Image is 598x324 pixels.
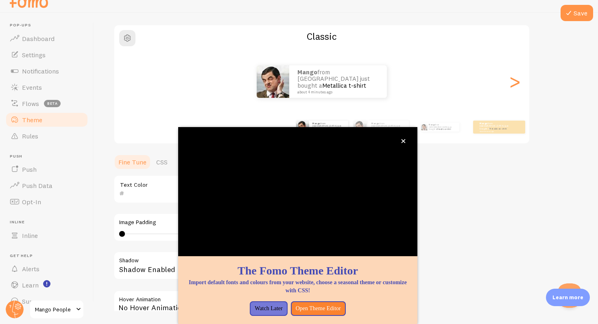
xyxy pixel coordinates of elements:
[22,281,39,289] span: Learn
[5,277,89,293] a: Learn
[5,177,89,194] a: Push Data
[113,290,358,319] div: No Hover Animation
[22,35,55,43] span: Dashboard
[22,265,39,273] span: Alerts
[35,305,74,314] span: Mango People
[561,5,593,21] button: Save
[312,122,321,125] strong: Mango
[188,279,408,295] p: Import default fonts and colours from your website, choose a seasonal theme or customize with CSS!
[22,99,39,108] span: Flows
[296,121,309,134] img: Fomo
[114,30,529,43] h2: Classic
[480,130,511,132] small: about 4 minutes ago
[22,132,38,140] span: Rules
[22,116,42,124] span: Theme
[5,79,89,95] a: Events
[113,251,358,281] div: Shadow Enabled
[151,154,172,170] a: CSS
[312,122,345,132] p: from [GEOGRAPHIC_DATA] just bought a
[437,128,451,130] a: Metallica t-shirt
[5,30,89,47] a: Dashboard
[371,122,380,125] strong: Mango
[5,112,89,128] a: Theme
[421,124,427,130] img: Fomo
[297,90,376,94] small: about 4 minutes ago
[22,181,52,190] span: Push Data
[552,294,583,301] p: Learn more
[44,100,61,107] span: beta
[429,123,435,126] strong: Mango
[399,137,408,145] button: close,
[22,198,41,206] span: Opt-In
[5,194,89,210] a: Opt-In
[257,65,289,98] img: Fomo
[43,280,50,287] svg: <p>Watch New Feature Tutorials!</p>
[291,301,346,316] button: Open Theme Editor
[10,220,89,225] span: Inline
[22,83,42,91] span: Events
[10,253,89,259] span: Get Help
[480,122,488,125] strong: Mango
[371,122,406,132] p: from [GEOGRAPHIC_DATA] just bought a
[22,51,46,59] span: Settings
[297,69,379,94] p: from [GEOGRAPHIC_DATA] just bought a
[5,128,89,144] a: Rules
[250,301,287,316] button: Watch Later
[489,127,507,130] a: Metallica t-shirt
[22,297,46,305] span: Support
[10,23,89,28] span: Pop-ups
[322,82,366,89] a: Metallica t-shirt
[5,293,89,309] a: Support
[29,300,84,319] a: Mango People
[5,63,89,79] a: Notifications
[10,154,89,159] span: Push
[5,161,89,177] a: Push
[480,122,512,132] p: from [GEOGRAPHIC_DATA] just bought a
[354,121,367,134] img: Fomo
[5,95,89,112] a: Flows beta
[297,68,317,76] strong: Mango
[546,289,590,306] div: Learn more
[22,165,37,173] span: Push
[5,227,89,244] a: Inline
[22,67,59,75] span: Notifications
[557,283,582,308] iframe: Help Scout Beacon - Open
[5,47,89,63] a: Settings
[429,123,456,132] p: from [GEOGRAPHIC_DATA] just bought a
[5,261,89,277] a: Alerts
[22,231,38,240] span: Inline
[113,154,151,170] a: Fine Tune
[119,219,352,226] label: Image Padding
[188,263,408,279] h1: The Fomo Theme Editor
[510,52,519,111] div: Next slide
